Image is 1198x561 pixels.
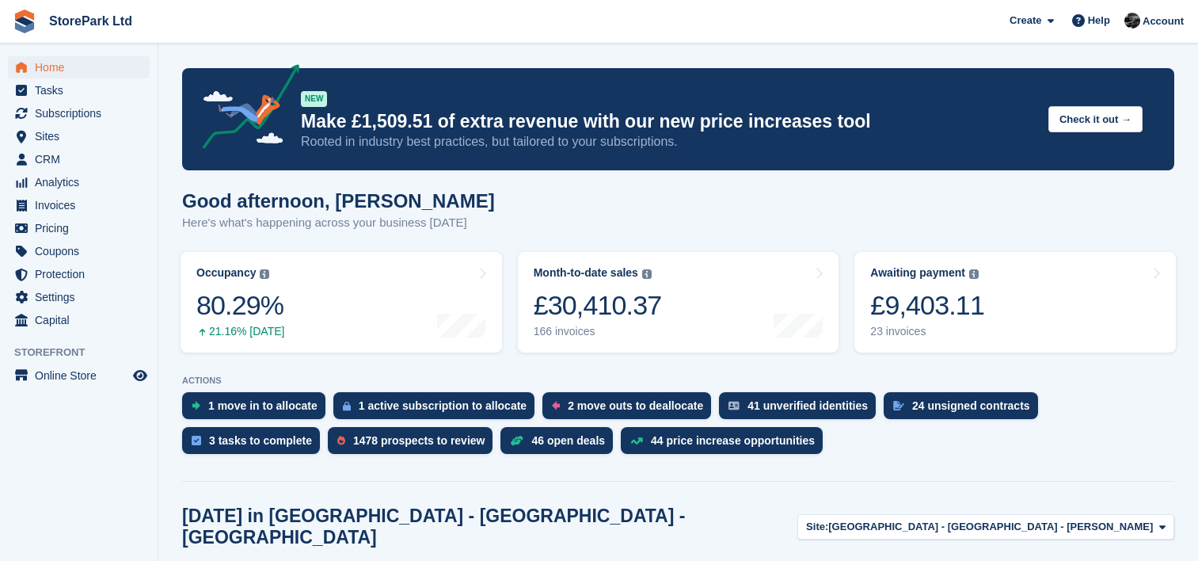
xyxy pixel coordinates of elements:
[14,345,158,361] span: Storefront
[518,252,839,353] a: Month-to-date sales £30,410.37 166 invoices
[8,56,150,78] a: menu
[806,519,828,535] span: Site:
[8,263,150,285] a: menu
[642,269,652,279] img: icon-info-grey-7440780725fd019a000dd9b08b2336e03edf1995a4989e88bcd33f0948082b44.svg
[534,289,662,322] div: £30,410.37
[630,437,643,445] img: price_increase_opportunities-93ffe204e8149a01c8c9dc8f82e8f89637d9d84a8eef4429ea346261dce0b2c0.svg
[35,148,130,170] span: CRM
[8,194,150,216] a: menu
[8,240,150,262] a: menu
[534,266,638,280] div: Month-to-date sales
[1143,13,1184,29] span: Account
[333,392,542,427] a: 1 active subscription to allocate
[181,252,502,353] a: Occupancy 80.29% 21.16% [DATE]
[343,401,351,411] img: active_subscription_to_allocate_icon-d502201f5373d7db506a760aba3b589e785aa758c864c3986d89f69b8ff3...
[552,401,560,410] img: move_outs_to_deallocate_icon-f764333ba52eb49d3ac5e1228854f67142a1ed5810a6f6cc68b1a99e826820c5.svg
[870,289,984,322] div: £9,403.11
[301,110,1036,133] p: Make £1,509.51 of extra revenue with our new price increases tool
[912,399,1030,412] div: 24 unsigned contracts
[196,289,284,322] div: 80.29%
[35,125,130,147] span: Sites
[969,269,979,279] img: icon-info-grey-7440780725fd019a000dd9b08b2336e03edf1995a4989e88bcd33f0948082b44.svg
[797,514,1174,540] button: Site: [GEOGRAPHIC_DATA] - [GEOGRAPHIC_DATA] - [PERSON_NAME]
[568,399,703,412] div: 2 move outs to deallocate
[131,366,150,385] a: Preview store
[542,392,719,427] a: 2 move outs to deallocate
[728,401,740,410] img: verify_identity-adf6edd0f0f0b5bbfe63781bf79b02c33cf7c696d77639b501bdc392416b5a36.svg
[182,392,333,427] a: 1 move in to allocate
[1010,13,1041,29] span: Create
[35,56,130,78] span: Home
[531,434,605,447] div: 46 open deals
[893,401,904,410] img: contract_signature_icon-13c848040528278c33f63329250d36e43548de30e8caae1d1a13099fd9432cc5.svg
[353,434,485,447] div: 1478 prospects to review
[747,399,868,412] div: 41 unverified identities
[870,325,984,338] div: 23 invoices
[359,399,527,412] div: 1 active subscription to allocate
[35,79,130,101] span: Tasks
[182,376,1174,386] p: ACTIONS
[35,171,130,193] span: Analytics
[35,364,130,387] span: Online Store
[8,148,150,170] a: menu
[8,79,150,101] a: menu
[828,519,1153,535] span: [GEOGRAPHIC_DATA] - [GEOGRAPHIC_DATA] - [PERSON_NAME]
[8,217,150,239] a: menu
[260,269,269,279] img: icon-info-grey-7440780725fd019a000dd9b08b2336e03edf1995a4989e88bcd33f0948082b44.svg
[854,252,1176,353] a: Awaiting payment £9,403.11 23 invoices
[719,392,884,427] a: 41 unverified identities
[192,401,200,410] img: move_ins_to_allocate_icon-fdf77a2bb77ea45bf5b3d319d69a93e2d87916cf1d5bf7949dd705db3b84f3ca.svg
[328,427,501,462] a: 1478 prospects to review
[182,427,328,462] a: 3 tasks to complete
[8,102,150,124] a: menu
[500,427,621,462] a: 46 open deals
[192,436,201,445] img: task-75834270c22a3079a89374b754ae025e5fb1db73e45f91037f5363f120a921f8.svg
[182,214,495,232] p: Here's what's happening across your business [DATE]
[510,435,523,446] img: deal-1b604bf984904fb50ccaf53a9ad4b4a5d6e5aea283cecdc64d6e3604feb123c2.svg
[301,133,1036,151] p: Rooted in industry best practices, but tailored to your subscriptions.
[8,125,150,147] a: menu
[196,266,256,280] div: Occupancy
[337,436,345,445] img: prospect-51fa495bee0391a8d652442698ab0144808aea92771e9ea1ae160a38d050c398.svg
[182,190,495,212] h1: Good afternoon, [PERSON_NAME]
[209,434,312,447] div: 3 tasks to complete
[8,171,150,193] a: menu
[196,325,284,338] div: 21.16% [DATE]
[8,286,150,308] a: menu
[35,286,130,308] span: Settings
[35,263,130,285] span: Protection
[208,399,318,412] div: 1 move in to allocate
[182,506,797,548] h2: [DATE] in [GEOGRAPHIC_DATA] - [GEOGRAPHIC_DATA] - [GEOGRAPHIC_DATA]
[1124,13,1140,29] img: Ryan Mulcahy
[884,392,1046,427] a: 24 unsigned contracts
[8,364,150,387] a: menu
[1088,13,1110,29] span: Help
[301,91,327,107] div: NEW
[870,266,965,280] div: Awaiting payment
[8,309,150,331] a: menu
[35,217,130,239] span: Pricing
[1048,106,1143,132] button: Check it out →
[621,427,831,462] a: 44 price increase opportunities
[35,102,130,124] span: Subscriptions
[13,10,36,33] img: stora-icon-8386f47178a22dfd0bd8f6a31ec36ba5ce8667c1dd55bd0f319d3a0aa187defe.svg
[43,8,139,34] a: StorePark Ltd
[189,64,300,155] img: price-adjustments-announcement-icon-8257ccfd72463d97f412b2fc003d46551f7dbcb40ab6d574587a9cd5c0d94...
[35,309,130,331] span: Capital
[35,240,130,262] span: Coupons
[35,194,130,216] span: Invoices
[651,434,815,447] div: 44 price increase opportunities
[534,325,662,338] div: 166 invoices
